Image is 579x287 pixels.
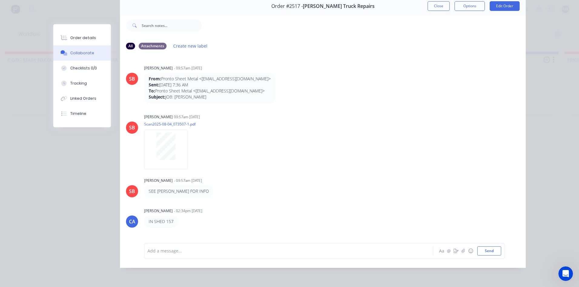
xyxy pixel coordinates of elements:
[70,50,94,56] div: Collaborate
[53,45,111,61] button: Collaborate
[149,88,155,94] strong: To:
[70,81,87,86] div: Tracking
[149,188,209,194] p: SEE [PERSON_NAME] FOR INFO
[129,188,135,195] div: SB
[490,1,520,11] button: Edit Order
[477,246,501,255] button: Send
[149,219,174,225] p: IN SHED 157
[53,61,111,76] button: Checklists 0/0
[139,43,167,49] div: Attachments
[126,43,135,49] div: All
[303,3,375,9] span: [PERSON_NAME] Truck Repairs
[53,30,111,45] button: Order details
[271,3,303,9] span: Order #2517 -
[70,96,96,101] div: Linked Orders
[70,111,86,116] div: Timeline
[558,266,573,281] iframe: Intercom live chat
[144,178,173,183] div: [PERSON_NAME]
[53,106,111,121] button: Timeline
[129,124,135,131] div: SB
[438,247,445,255] button: Aa
[149,76,271,100] p: Pronto Sheet Metal <[EMAIL_ADDRESS][DOMAIN_NAME]> [DATE] 7:36 AM Pronto Sheet Metal <[EMAIL_ADDRE...
[149,94,165,100] strong: Subject:
[174,208,202,214] div: - 02:34pm [DATE]
[174,65,202,71] div: - 09:57am [DATE]
[53,91,111,106] button: Linked Orders
[428,1,450,11] button: Close
[144,122,196,127] p: Scan2025-08-04_073507-1.pdf
[467,247,474,255] button: ☺
[174,114,200,120] div: 09:57am [DATE]
[70,35,96,41] div: Order details
[170,42,211,50] button: Create new label
[70,65,97,71] div: Checklists 0/0
[149,82,159,88] strong: Sent:
[174,178,202,183] div: - 09:57am [DATE]
[144,114,173,120] div: [PERSON_NAME]
[455,1,485,11] button: Options
[53,76,111,91] button: Tracking
[144,208,173,214] div: [PERSON_NAME]
[149,76,161,82] strong: From:
[129,218,135,225] div: CA
[129,75,135,82] div: SB
[144,65,173,71] div: [PERSON_NAME]
[445,247,452,255] button: @
[142,19,202,32] input: Search notes...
